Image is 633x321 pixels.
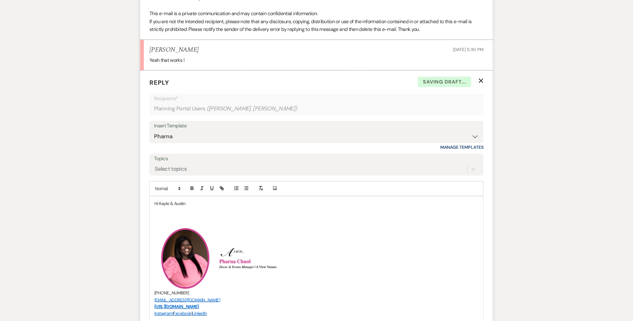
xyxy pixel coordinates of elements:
p: Recipients* [154,95,479,103]
a: Facebook [173,311,192,316]
span: If you are not the intended recipient, please note that any disclosure, copying, distribution or ... [149,18,472,33]
img: Screenshot 2025-04-02 at 3.30.15 PM.png [217,247,286,270]
div: Insert Template [154,122,479,131]
div: Planning Portal Users [154,103,479,115]
span: Saving draft... [418,77,471,87]
a: [EMAIL_ADDRESS][DOMAIN_NAME] [154,297,220,303]
a: Instagram [154,311,173,316]
div: Yeah that works ! [149,56,484,64]
a: LinkedIn [192,311,207,316]
a: Manage Templates [440,144,484,150]
span: [DATE] 5:30 PM [453,47,484,52]
a: [URL][DOMAIN_NAME] [154,304,199,310]
p: Hi Kayle & Austin [154,200,479,207]
span: Reply [149,79,169,87]
h5: [PERSON_NAME] [149,46,199,54]
label: Topics [154,154,479,163]
img: PC .png [154,228,216,289]
div: Select topics [155,165,187,173]
span: ( [PERSON_NAME], [PERSON_NAME] ) [207,105,298,113]
span: This e-mail is a private communication and may contain confidential information. [149,10,318,17]
span: [PHONE_NUMBER] [154,290,189,296]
